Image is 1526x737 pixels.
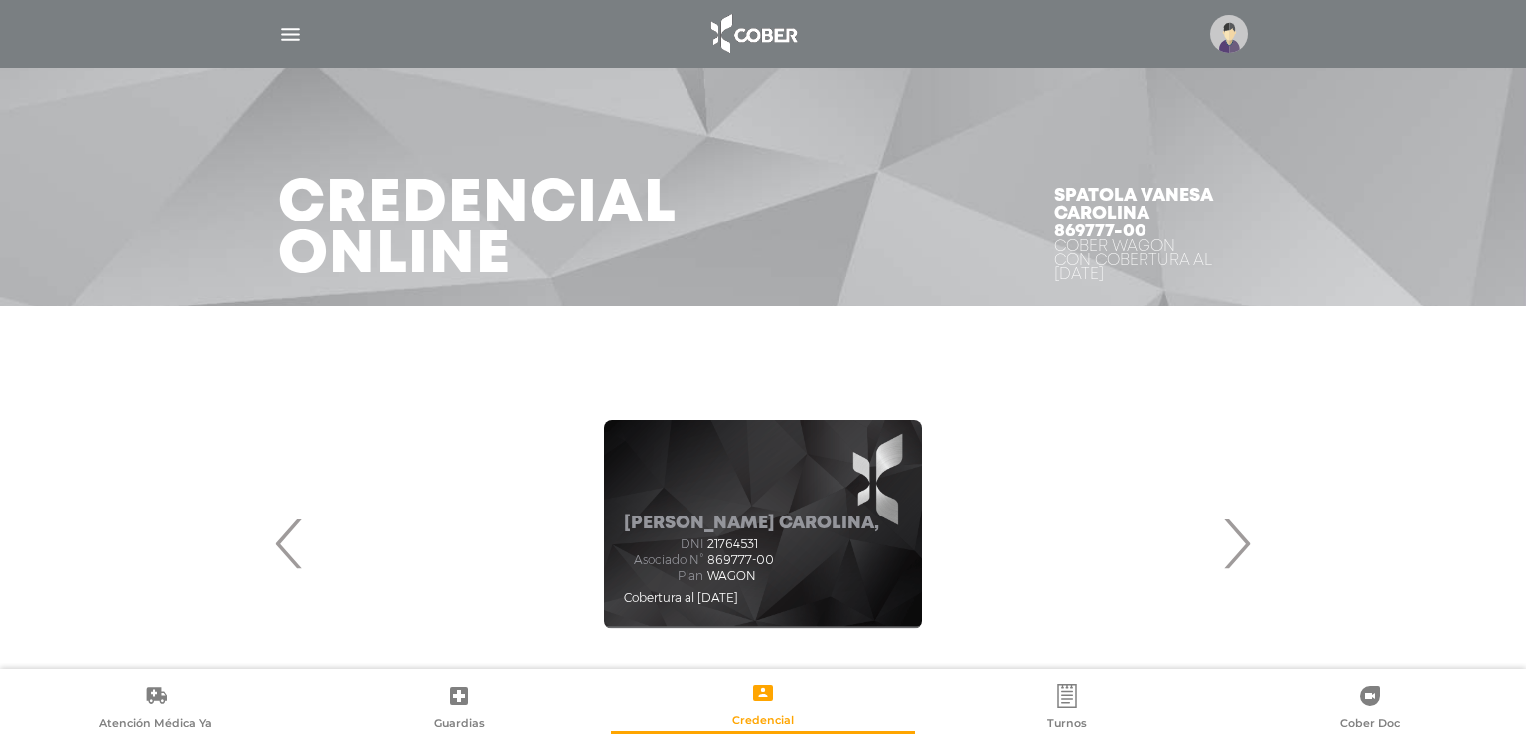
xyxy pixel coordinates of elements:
span: 869777-00 [707,553,774,567]
div: Cober WAGON Con Cobertura al [DATE] [1054,240,1248,282]
a: Turnos [915,683,1219,734]
span: Credencial [732,713,794,731]
span: Turnos [1047,716,1087,734]
span: Guardias [434,716,485,734]
img: profile-placeholder.svg [1210,15,1248,53]
a: Atención Médica Ya [4,683,308,734]
a: Cober Doc [1218,683,1522,734]
a: Guardias [308,683,612,734]
img: Cober_menu-lines-white.svg [278,22,303,47]
h3: Credencial Online [278,179,677,282]
span: Next [1217,490,1256,597]
h4: Spatola Vanesa Carolina 869777-00 [1054,187,1248,240]
span: Plan [624,569,703,583]
img: logo_cober_home-white.png [700,10,805,58]
h5: [PERSON_NAME] CAROLINA, [624,514,879,535]
span: Cobertura al [DATE] [624,590,738,605]
span: DNI [624,537,703,551]
span: Previous [270,490,309,597]
a: Credencial [611,680,915,731]
span: Cober Doc [1340,716,1400,734]
span: Asociado N° [624,553,703,567]
span: WAGON [707,569,756,583]
span: Atención Médica Ya [99,716,212,734]
span: 21764531 [707,537,758,551]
